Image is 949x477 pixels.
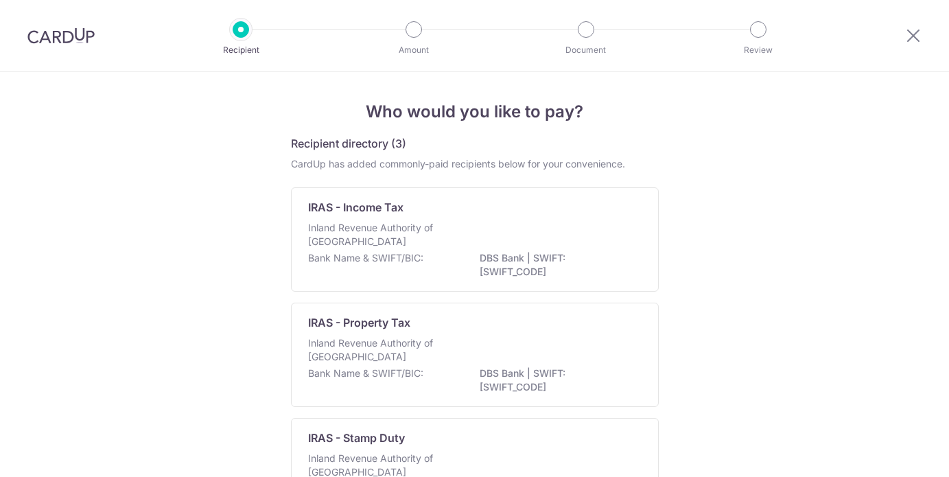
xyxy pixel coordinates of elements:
p: IRAS - Income Tax [308,199,403,216]
p: Review [707,43,809,57]
p: IRAS - Property Tax [308,314,410,331]
img: CardUp [27,27,95,44]
p: DBS Bank | SWIFT: [SWIFT_CODE] [480,367,633,394]
p: Document [535,43,637,57]
p: Recipient [190,43,292,57]
p: Amount [363,43,465,57]
p: Bank Name & SWIFT/BIC: [308,367,423,380]
p: DBS Bank | SWIFT: [SWIFT_CODE] [480,251,633,279]
h5: Recipient directory (3) [291,135,406,152]
h4: Who would you like to pay? [291,100,659,124]
p: Inland Revenue Authority of [GEOGRAPHIC_DATA] [308,336,454,364]
p: Inland Revenue Authority of [GEOGRAPHIC_DATA] [308,221,454,248]
p: Bank Name & SWIFT/BIC: [308,251,423,265]
div: CardUp has added commonly-paid recipients below for your convenience. [291,157,659,171]
p: IRAS - Stamp Duty [308,430,405,446]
